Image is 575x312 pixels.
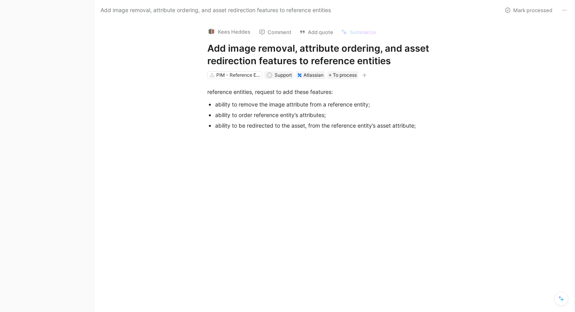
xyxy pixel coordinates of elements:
[208,28,216,36] img: logo
[333,71,357,79] span: To process
[267,73,271,77] div: S
[296,27,337,38] button: Add quote
[207,42,478,67] h1: Add image removal, attribute ordering, and asset redirection features to reference entities
[255,27,295,38] button: Comment
[215,100,478,108] div: ability to remove the image attribute from a reference entity;
[350,29,376,36] span: Summarize
[215,121,478,130] div: ability to be redirected to the asset, from the reference entity’s asset attribute;
[215,111,478,119] div: ability to order reference entity’s attributes;
[501,5,556,16] button: Mark processed
[327,71,358,79] div: To process
[207,88,478,96] div: reference entities, request to add these features:
[338,27,380,38] button: Summarize
[216,71,260,79] div: PIM - Reference Entities
[204,26,254,38] button: logoKees Heddes
[101,5,331,15] span: Add image removal, attribute ordering, and asset redirection features to reference entities
[275,72,292,78] span: Support
[304,71,323,79] div: Atlassian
